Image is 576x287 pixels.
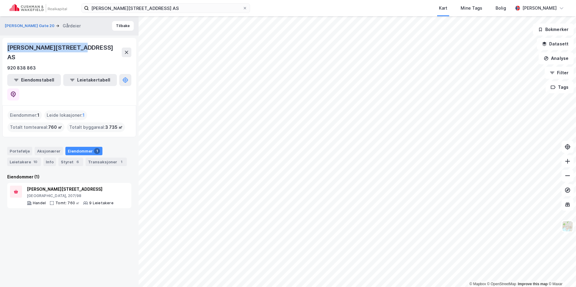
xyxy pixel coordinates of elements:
[546,258,576,287] div: Kontrollprogram for chat
[487,282,516,286] a: OpenStreetMap
[94,148,100,154] div: 1
[67,122,125,132] div: Totalt byggareal :
[118,159,124,165] div: 1
[33,201,46,205] div: Handel
[55,201,80,205] div: Tomt: 760 ㎡
[518,282,548,286] a: Improve this map
[7,158,41,166] div: Leietakere
[44,110,87,120] div: Leide lokasjoner :
[546,81,574,93] button: Tags
[32,159,39,165] div: 10
[562,221,573,232] img: Z
[63,22,81,29] div: Gårdeier
[5,23,56,29] button: [PERSON_NAME] Gate 20
[7,147,32,155] div: Portefølje
[469,282,486,286] a: Mapbox
[10,4,67,12] img: cushman-wakefield-realkapital-logo.202ea83816669bd177139c58696a8fa1.svg
[27,186,114,193] div: [PERSON_NAME][STREET_ADDRESS]
[546,258,576,287] iframe: Chat Widget
[539,52,574,64] button: Analyse
[37,112,39,119] span: 1
[522,5,557,12] div: [PERSON_NAME]
[8,122,64,132] div: Totalt tomteareal :
[86,158,127,166] div: Transaksjoner
[537,38,574,50] button: Datasett
[75,159,81,165] div: 6
[461,5,482,12] div: Mine Tags
[533,23,574,35] button: Bokmerker
[112,21,134,31] button: Tilbake
[35,147,63,155] div: Aksjonærer
[105,124,123,131] span: 3 735 ㎡
[89,4,243,13] input: Søk på adresse, matrikkel, gårdeiere, leietakere eller personer
[7,43,122,62] div: [PERSON_NAME][STREET_ADDRESS] AS
[48,124,62,131] span: 760 ㎡
[439,5,447,12] div: Kart
[65,147,102,155] div: Eiendommer
[83,112,85,119] span: 1
[496,5,506,12] div: Bolig
[7,173,131,181] div: Eiendommer (1)
[7,74,61,86] button: Eiendomstabell
[545,67,574,79] button: Filter
[7,64,36,72] div: 920 838 863
[89,201,113,205] div: 9 Leietakere
[63,74,117,86] button: Leietakertabell
[27,193,114,198] div: [GEOGRAPHIC_DATA], 207/98
[43,158,56,166] div: Info
[8,110,42,120] div: Eiendommer :
[58,158,83,166] div: Styret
